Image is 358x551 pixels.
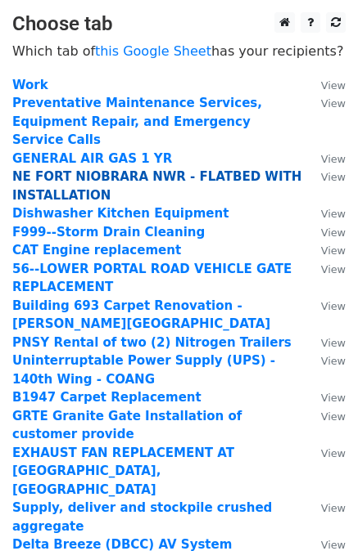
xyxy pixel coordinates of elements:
a: CAT Engine replacement [12,243,181,258]
a: View [305,243,346,258]
small: View [321,97,346,110]
a: View [305,446,346,460]
small: View [321,300,346,312]
small: View [321,153,346,165]
a: View [305,206,346,221]
a: View [305,390,346,405]
a: View [305,262,346,276]
a: GRTE Granite Gate Installation of customer provide [12,409,242,442]
a: View [305,409,346,423]
a: View [305,298,346,313]
a: Work [12,78,48,92]
a: this Google Sheet [95,43,211,59]
small: View [321,263,346,275]
a: Preventative Maintenance Services, Equipment Repair, and Emergency Service Calls [12,96,262,147]
a: F999--Storm Drain Cleaning [12,225,205,240]
div: Widget de chat [276,473,358,551]
small: View [321,337,346,349]
small: View [321,226,346,239]
a: View [305,169,346,184]
small: View [321,79,346,92]
a: Building 693 Carpet Renovation - [PERSON_NAME][GEOGRAPHIC_DATA] [12,298,270,332]
a: B1947 Carpet Replacement [12,390,202,405]
small: View [321,171,346,183]
a: View [305,96,346,110]
small: View [321,355,346,367]
a: GENERAL AIR GAS 1 YR [12,151,172,166]
iframe: Chat Widget [276,473,358,551]
a: EXHAUST FAN REPLACEMENT AT [GEOGRAPHIC_DATA], [GEOGRAPHIC_DATA] [12,446,234,497]
h3: Choose tab [12,12,346,36]
a: Uninterruptable Power Supply (UPS) - 140th Wing - COANG [12,353,275,387]
a: NE FORT NIOBRARA NWR - FLATBED WITH INSTALLATION [12,169,301,203]
a: View [305,335,346,350]
a: 56--LOWER PORTAL ROAD VEHICLE GATE REPLACEMENT [12,262,292,295]
a: Supply, deliver and stockpile crushed aggregate [12,500,272,534]
a: View [305,151,346,166]
a: PNSY Rental of two (2) Nitrogen Trailers [12,335,292,350]
small: View [321,208,346,220]
small: View [321,392,346,404]
p: Which tab of has your recipients? [12,43,346,60]
small: View [321,244,346,257]
small: View [321,447,346,459]
small: View [321,410,346,423]
a: View [305,78,346,92]
a: View [305,353,346,368]
a: View [305,225,346,240]
a: Dishwasher Kitchen Equipment [12,206,229,221]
